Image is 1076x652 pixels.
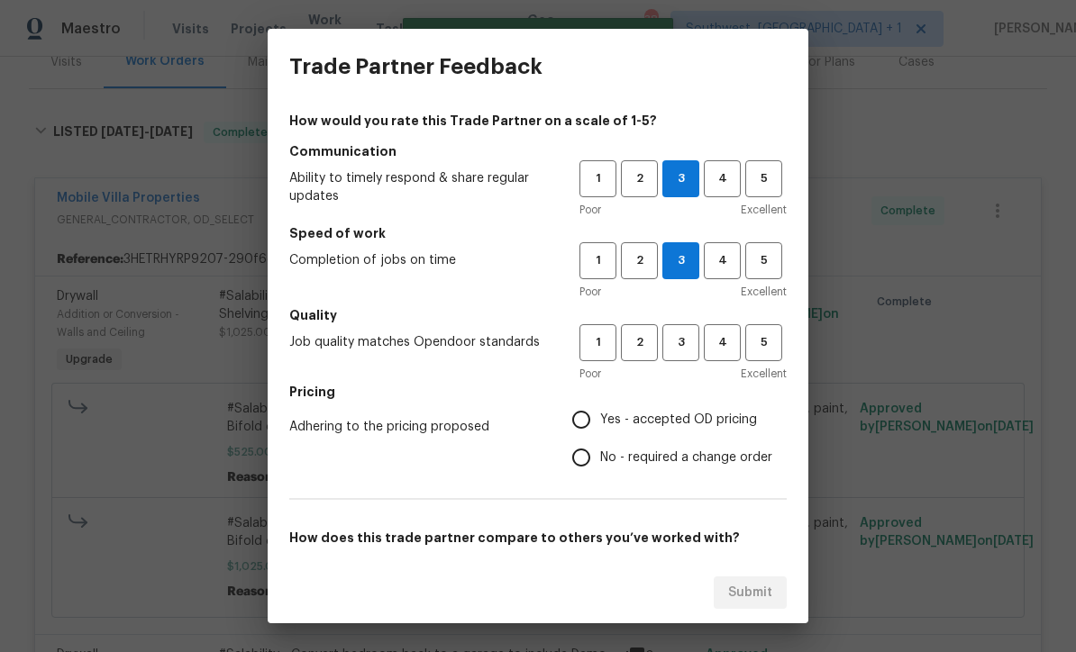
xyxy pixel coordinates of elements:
[662,324,699,361] button: 3
[581,332,615,353] span: 1
[706,332,739,353] span: 4
[623,250,656,271] span: 2
[289,224,787,242] h5: Speed of work
[579,242,616,279] button: 1
[741,201,787,219] span: Excellent
[621,160,658,197] button: 2
[747,332,780,353] span: 5
[572,401,787,476] div: Pricing
[621,324,658,361] button: 2
[289,142,787,160] h5: Communication
[289,169,551,205] span: Ability to timely respond & share regular updates
[289,529,787,547] h5: How does this trade partner compare to others you’ve worked with?
[747,250,780,271] span: 5
[289,306,787,324] h5: Quality
[289,54,543,79] h3: Trade Partner Feedback
[663,168,698,189] span: 3
[663,250,698,271] span: 3
[706,168,739,189] span: 4
[741,283,787,301] span: Excellent
[745,160,782,197] button: 5
[579,365,601,383] span: Poor
[289,251,551,269] span: Completion of jobs on time
[706,250,739,271] span: 4
[579,160,616,197] button: 1
[621,242,658,279] button: 2
[664,332,698,353] span: 3
[704,160,741,197] button: 4
[289,383,787,401] h5: Pricing
[289,333,551,351] span: Job quality matches Opendoor standards
[623,168,656,189] span: 2
[600,411,757,430] span: Yes - accepted OD pricing
[745,324,782,361] button: 5
[579,324,616,361] button: 1
[662,160,699,197] button: 3
[704,324,741,361] button: 4
[579,283,601,301] span: Poor
[579,201,601,219] span: Poor
[704,242,741,279] button: 4
[600,448,772,467] span: No - required a change order
[747,168,780,189] span: 5
[745,242,782,279] button: 5
[289,418,543,436] span: Adhering to the pricing proposed
[581,168,615,189] span: 1
[289,112,787,130] h4: How would you rate this Trade Partner on a scale of 1-5?
[581,250,615,271] span: 1
[741,365,787,383] span: Excellent
[623,332,656,353] span: 2
[662,242,699,279] button: 3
